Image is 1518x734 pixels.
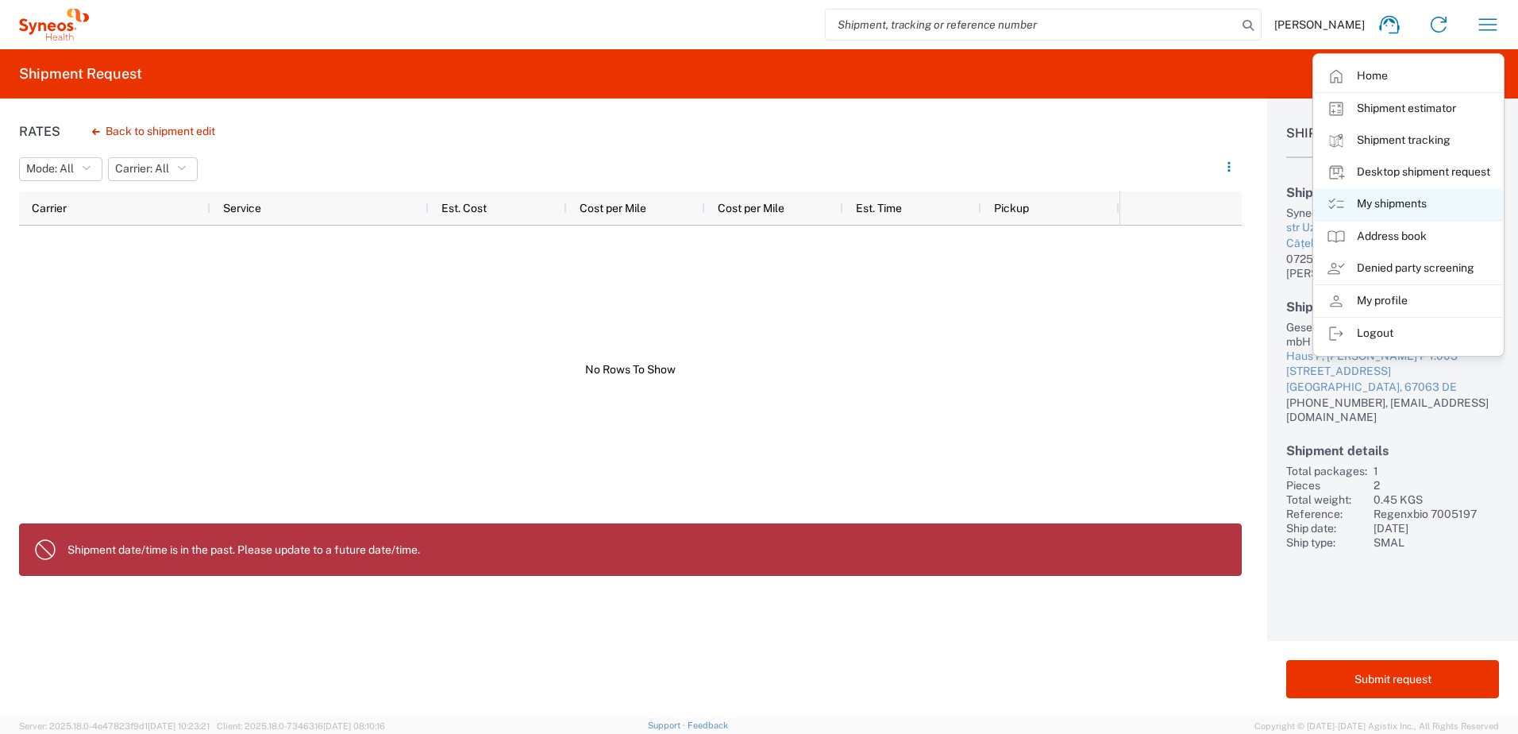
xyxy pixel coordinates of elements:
[1286,478,1367,493] div: Pieces
[1374,464,1499,478] div: 1
[718,202,784,214] span: Cost per Mile
[1314,156,1503,188] a: Desktop shipment request
[856,202,902,214] span: Est. Time
[26,161,74,176] span: Mode: All
[648,720,688,730] a: Support
[1374,493,1499,507] div: 0.45 KGS
[1314,318,1503,350] a: Logout
[1314,60,1503,92] a: Home
[994,202,1029,214] span: Pickup
[1286,236,1499,252] div: Cățelu, 077106 RO
[79,118,228,145] button: Back to shipment edit
[1286,464,1367,478] div: Total packages:
[1286,507,1367,521] div: Reference:
[1374,507,1499,521] div: Regenxbio 7005197
[1286,252,1499,280] div: 0725105409, [EMAIL_ADDRESS][PERSON_NAME][DOMAIN_NAME]
[1314,285,1503,317] a: My profile
[1286,443,1499,458] h2: Shipment details
[19,124,60,139] h1: Rates
[1286,320,1499,349] div: Gesellschaft für Klinische Forschung mbH Ludwigshafen ([PERSON_NAME])
[826,10,1237,40] input: Shipment, tracking or reference number
[441,202,487,214] span: Est. Cost
[1314,188,1503,220] a: My shipments
[1286,521,1367,535] div: Ship date:
[1286,493,1367,507] div: Total weight:
[688,720,728,730] a: Feedback
[323,721,385,731] span: [DATE] 08:10:16
[19,157,102,181] button: Mode: All
[217,721,385,731] span: Client: 2025.18.0-7346316
[148,721,210,731] span: [DATE] 10:23:21
[32,202,67,214] span: Carrier
[1286,396,1499,424] div: [PHONE_NUMBER], [EMAIL_ADDRESS][DOMAIN_NAME]
[1286,535,1367,550] div: Ship type:
[1314,253,1503,284] a: Denied party screening
[1286,349,1499,380] div: Haus P, [PERSON_NAME] P 1.003 [STREET_ADDRESS]
[108,157,198,181] button: Carrier: All
[19,64,142,83] h2: Shipment Request
[1254,719,1499,733] span: Copyright © [DATE]-[DATE] Agistix Inc., All Rights Reserved
[1286,185,1499,200] h2: Ship from
[1286,349,1499,396] a: Haus P, [PERSON_NAME] P 1.003 [STREET_ADDRESS][GEOGRAPHIC_DATA], 67063 DE
[1286,220,1499,251] a: str Uzinei nr 25ACățelu, 077106 RO
[1286,126,1499,158] h1: Shipment Information
[223,202,261,214] span: Service
[1374,478,1499,493] div: 2
[1374,535,1499,550] div: SMAL
[1286,220,1499,236] div: str Uzinei nr 25A
[580,202,646,214] span: Cost per Mile
[1286,380,1499,396] div: [GEOGRAPHIC_DATA], 67063 DE
[115,161,169,176] span: Carrier: All
[1314,221,1503,253] a: Address book
[1286,660,1499,698] button: Submit request
[19,721,210,731] span: Server: 2025.18.0-4e47823f9d1
[1286,206,1499,220] div: Syneos Health ([PERSON_NAME])
[1314,125,1503,156] a: Shipment tracking
[67,543,1228,557] p: Shipment date/time is in the past. Please update to a future date/time.
[1286,299,1499,315] h2: Ship to
[1314,93,1503,125] a: Shipment estimator
[1374,521,1499,535] div: [DATE]
[1274,17,1365,32] span: [PERSON_NAME]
